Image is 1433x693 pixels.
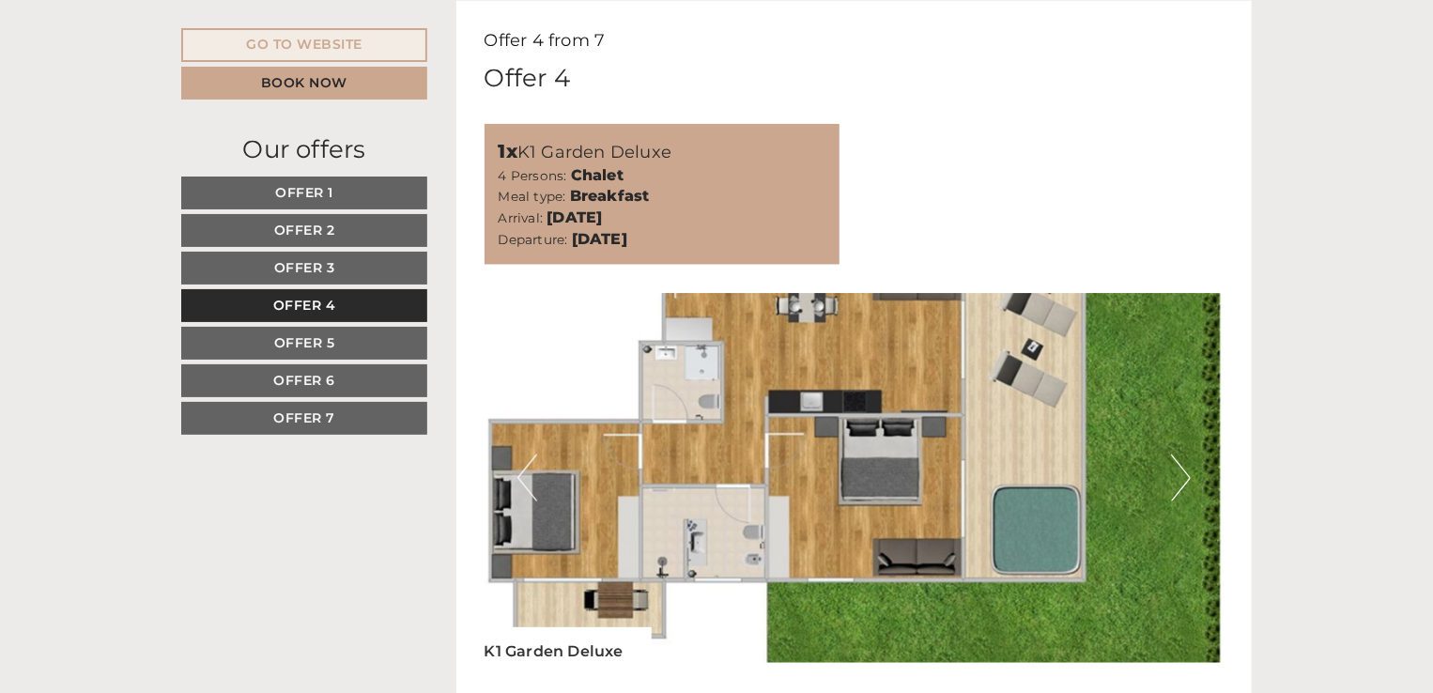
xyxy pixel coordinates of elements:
[275,184,333,201] span: Offer 1
[517,454,537,501] button: Previous
[485,30,606,51] span: Offer 4 from 7
[273,297,336,314] span: Offer 4
[499,138,826,165] div: K1 Garden Deluxe
[181,67,427,100] a: Book now
[499,168,567,183] small: 4 Persons:
[547,208,602,226] b: [DATE]
[499,189,566,204] small: Meal type:
[485,293,1225,663] img: image
[273,409,335,426] span: Offer 7
[485,61,570,96] div: Offer 4
[181,132,427,167] div: Our offers
[274,222,335,239] span: Offer 2
[181,28,427,62] a: Go to website
[274,334,335,351] span: Offer 5
[274,259,335,276] span: Offer 3
[485,627,652,663] div: K1 Garden Deluxe
[1171,454,1191,501] button: Next
[273,372,335,389] span: Offer 6
[499,210,544,225] small: Arrival:
[572,230,627,248] b: [DATE]
[570,187,650,205] b: Breakfast
[499,232,568,247] small: Departure:
[571,166,624,184] b: Chalet
[499,140,517,162] b: 1x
